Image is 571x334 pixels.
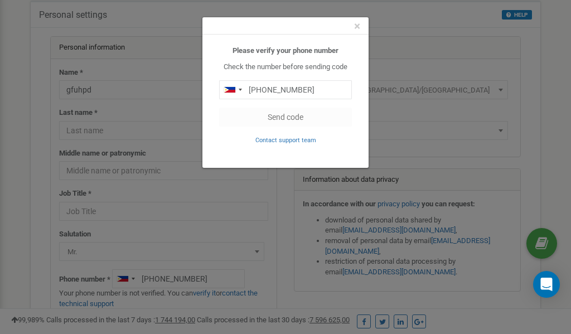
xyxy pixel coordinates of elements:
[219,108,352,127] button: Send code
[233,46,338,55] b: Please verify your phone number
[219,80,352,99] input: 0905 123 4567
[220,81,245,99] div: Telephone country code
[219,62,352,72] p: Check the number before sending code
[255,135,316,144] a: Contact support team
[354,21,360,32] button: Close
[354,20,360,33] span: ×
[533,271,560,298] div: Open Intercom Messenger
[255,137,316,144] small: Contact support team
